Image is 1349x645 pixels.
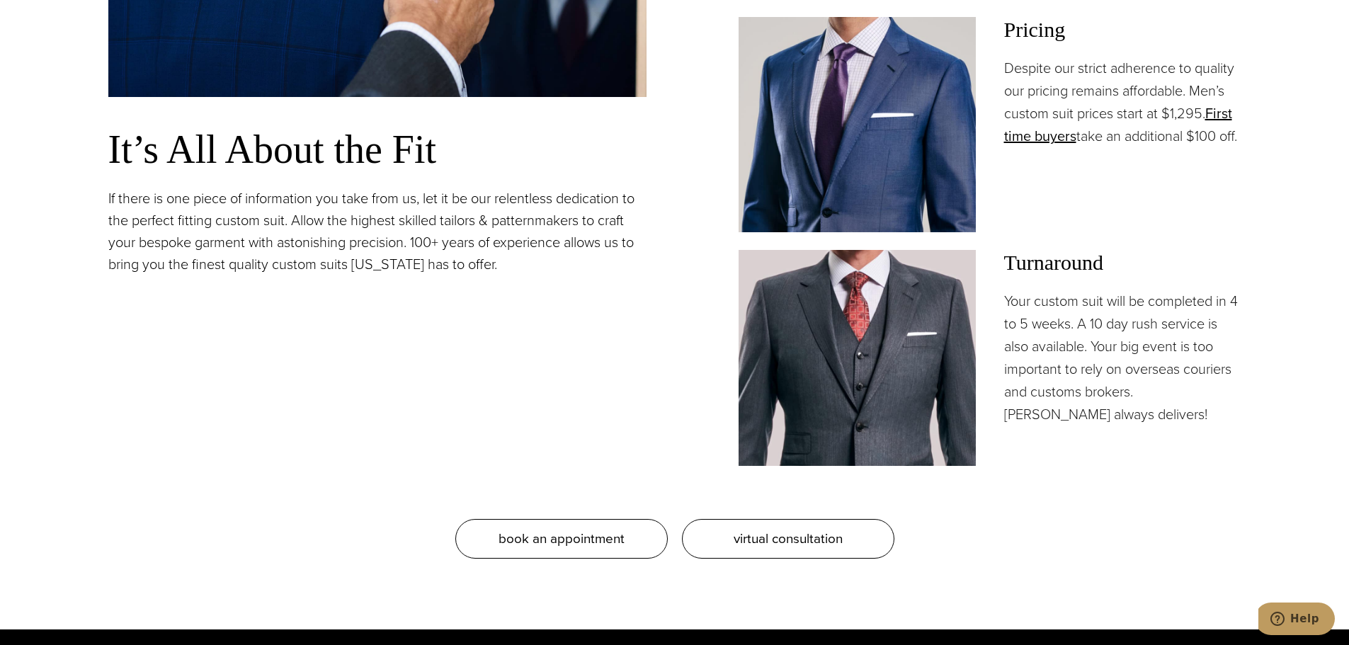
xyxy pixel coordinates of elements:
[739,17,976,232] img: Client in blue solid custom made suit with white shirt and navy tie. Fabric by Scabal.
[734,528,843,549] span: virtual consultation
[1004,17,1241,42] h3: Pricing
[739,250,976,465] img: Client in vested charcoal bespoke suit with white shirt and red patterned tie.
[1004,290,1241,426] p: Your custom suit will be completed in 4 to 5 weeks. A 10 day rush service is also available. Your...
[108,125,647,173] h3: It’s All About the Fit
[108,188,647,275] p: If there is one piece of information you take from us, let it be our relentless dedication to the...
[455,519,668,559] a: book an appointment
[1004,103,1232,147] a: First time buyers
[682,519,894,559] a: virtual consultation
[1004,57,1241,147] p: Despite our strict adherence to quality our pricing remains affordable. Men’s custom suit prices ...
[499,528,625,549] span: book an appointment
[1258,603,1335,638] iframe: Opens a widget where you can chat to one of our agents
[1004,250,1241,275] h3: Turnaround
